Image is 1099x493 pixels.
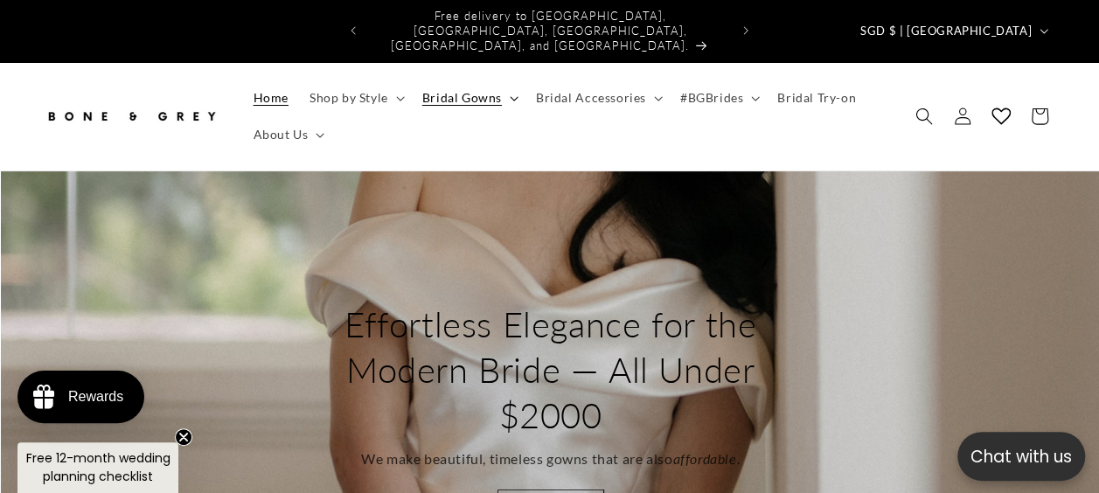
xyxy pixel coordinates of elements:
span: #BGBrides [680,90,743,106]
span: Bridal Accessories [536,90,646,106]
summary: Bridal Gowns [412,80,525,116]
div: Rewards [68,389,123,405]
summary: Bridal Accessories [525,80,670,116]
span: Free delivery to [GEOGRAPHIC_DATA], [GEOGRAPHIC_DATA], [GEOGRAPHIC_DATA], [GEOGRAPHIC_DATA], and ... [391,9,689,52]
button: Open chatbox [957,432,1085,481]
div: Free 12-month wedding planning checklistClose teaser [17,442,178,493]
button: Next announcement [727,14,765,47]
span: SGD $ | [GEOGRAPHIC_DATA] [860,23,1032,40]
summary: About Us [243,116,332,153]
span: Home [254,90,289,106]
button: Close teaser [175,428,192,446]
h2: Effortless Elegance for the Modern Bride — All Under $2000 [343,302,758,438]
span: Free 12-month wedding planning checklist [26,449,170,485]
summary: Shop by Style [299,80,412,116]
button: SGD $ | [GEOGRAPHIC_DATA] [850,14,1055,47]
span: Bridal Try-on [777,90,856,106]
span: Bridal Gowns [422,90,502,106]
summary: #BGBrides [670,80,767,116]
p: Chat with us [957,444,1085,469]
img: Bone and Grey Bridal [44,97,219,135]
button: Previous announcement [334,14,372,47]
span: About Us [254,127,309,142]
em: affordable [672,450,736,467]
span: Shop by Style [310,90,388,106]
summary: Search [905,97,943,135]
a: Home [243,80,299,116]
p: We make beautiful, timeless gowns that are also . [361,447,740,472]
a: Bridal Try-on [767,80,866,116]
a: Bone and Grey Bridal [38,90,226,142]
